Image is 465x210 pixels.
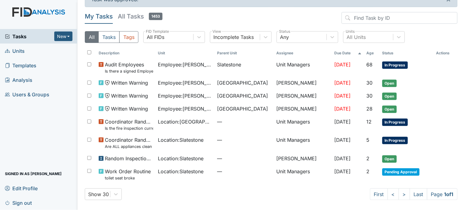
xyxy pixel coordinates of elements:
input: Toggle All Rows Selected [87,50,91,54]
span: — [217,168,272,175]
a: < [388,188,399,200]
button: Tags [119,31,138,43]
td: [PERSON_NAME] [274,103,332,115]
span: 30 [367,80,373,86]
small: Are ALL appliances clean and working properly? [105,144,153,149]
span: In Progress [382,137,408,144]
span: — [217,118,272,125]
a: First [370,188,388,200]
span: Page [427,188,458,200]
td: Unit Managers [274,58,332,77]
a: Tasks [5,33,54,40]
span: Open [382,106,397,113]
span: 1453 [149,13,163,20]
span: Location : Slatestone [158,136,204,144]
strong: 1 of 1 [444,191,454,197]
button: Tasks [98,31,120,43]
div: Type filter [85,31,138,43]
td: [PERSON_NAME] [274,90,332,103]
span: [GEOGRAPHIC_DATA] [217,92,268,99]
td: Unit Managers [274,165,332,183]
th: Toggle SortBy [380,48,434,58]
td: [PERSON_NAME] [274,77,332,90]
span: Location : Slatestone [158,168,204,175]
span: [GEOGRAPHIC_DATA] [217,105,268,112]
span: Signed in as [PERSON_NAME] [5,169,62,178]
a: > [399,188,410,200]
th: Toggle SortBy [364,48,380,58]
td: [PERSON_NAME] [274,152,332,165]
span: Coordinator Random Are ALL appliances clean and working properly? [105,136,153,149]
span: [GEOGRAPHIC_DATA] [217,79,268,86]
span: Coordinator Random Is the fire inspection current (from the Fire Marshall)? [105,118,153,131]
span: Slatestone [217,61,241,68]
input: Find Task by ID [342,12,458,24]
button: New [54,31,73,41]
small: Is there a signed Employee Job Description in the file for the employee's current position? [105,68,153,74]
span: 5 [367,137,370,143]
span: Work Order Routine toilet seat broke [105,168,151,181]
span: Edit Profile [5,183,38,193]
span: Location : Slatestone [158,155,204,162]
span: Employee : [PERSON_NAME] [158,61,212,68]
h5: My Tasks [85,12,113,21]
span: Written Warning [111,105,148,112]
span: Pending Approval [382,168,420,176]
span: 2 [367,168,370,174]
span: Location : [GEOGRAPHIC_DATA] [158,118,212,125]
span: — [217,136,272,144]
nav: task-pagination [370,188,458,200]
span: Written Warning [111,92,148,99]
th: Toggle SortBy [332,48,364,58]
button: All [85,31,99,43]
span: [DATE] [335,80,351,86]
small: toilet seat broke [105,175,151,181]
th: Toggle SortBy [156,48,215,58]
span: [DATE] [335,61,351,68]
a: Last [410,188,427,200]
span: Analysis [5,75,32,85]
span: [DATE] [335,168,351,174]
span: Open [382,155,397,163]
span: Audit Employees Is there a signed Employee Job Description in the file for the employee's current... [105,61,153,74]
span: Templates [5,61,36,70]
td: Unit Managers [274,134,332,152]
span: In Progress [382,119,408,126]
div: Incomplete Tasks [213,33,254,41]
span: Users & Groups [5,90,49,99]
th: Toggle SortBy [96,48,155,58]
span: 68 [367,61,373,68]
span: Units [5,46,25,56]
span: Written Warning [111,79,148,86]
span: 2 [367,155,370,162]
span: [DATE] [335,137,351,143]
span: [DATE] [335,155,351,162]
span: — [217,155,272,162]
span: Open [382,93,397,100]
span: Employee : [PERSON_NAME] [158,92,212,99]
span: [DATE] [335,106,351,112]
th: Toggle SortBy [215,48,274,58]
th: Assignee [274,48,332,58]
span: [DATE] [335,119,351,125]
small: Is the fire inspection current (from the Fire [PERSON_NAME])? [105,125,153,131]
span: [DATE] [335,93,351,99]
span: 28 [367,106,373,112]
span: Sign out [5,198,32,208]
span: 30 [367,93,373,99]
div: Any [280,33,289,41]
th: Actions [434,48,458,58]
span: Employee : [PERSON_NAME][GEOGRAPHIC_DATA] [158,105,212,112]
div: All FIDs [147,33,164,41]
td: Unit Managers [274,115,332,134]
div: Show 30 [88,191,109,198]
span: Open [382,80,397,87]
span: 12 [367,119,372,125]
h5: All Tasks [118,12,163,21]
span: Employee : [PERSON_NAME] [158,79,212,86]
span: Random Inspection for AM [105,155,153,162]
div: All Units [347,33,366,41]
span: In Progress [382,61,408,69]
